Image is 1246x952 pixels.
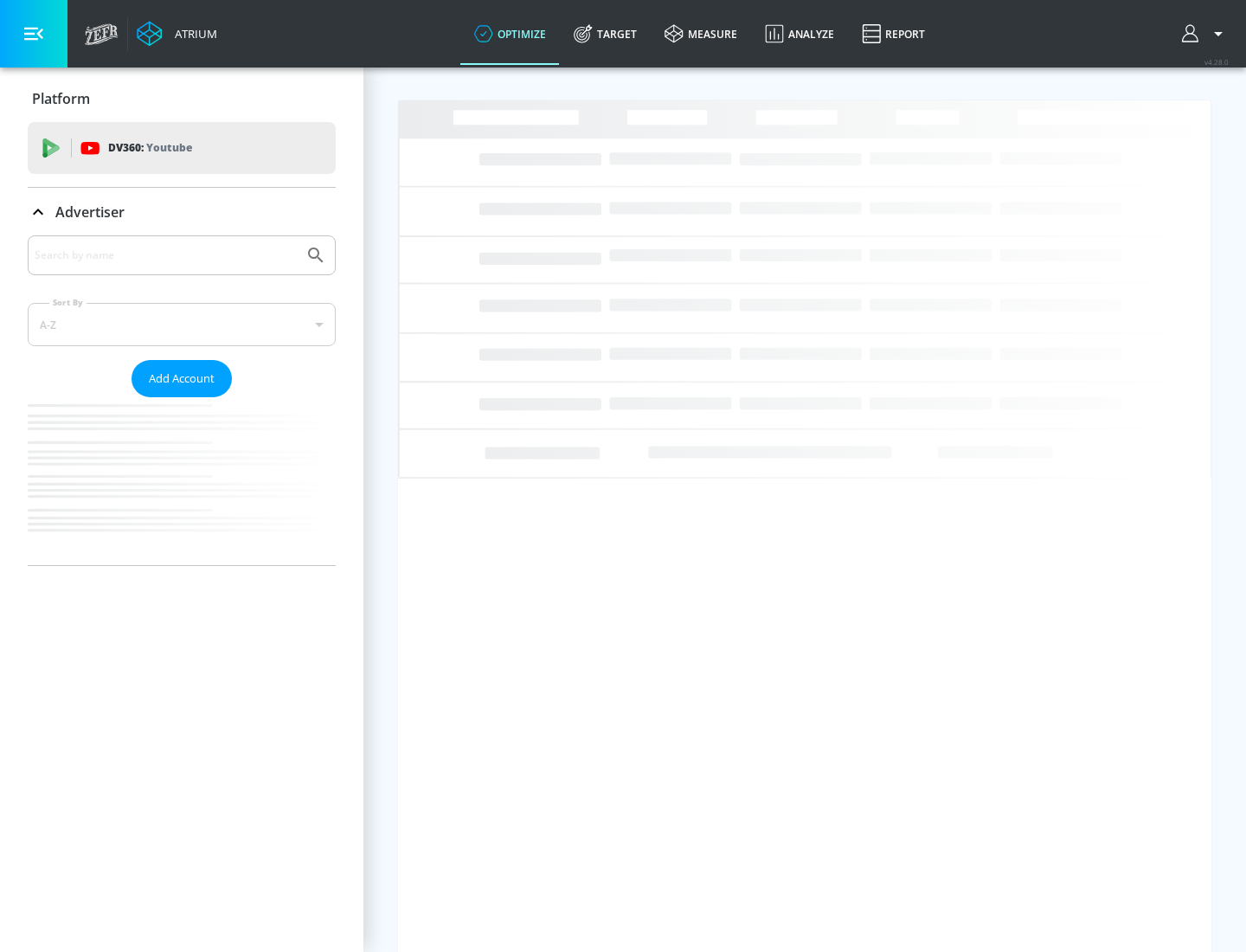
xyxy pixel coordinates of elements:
div: Advertiser [28,188,336,236]
p: Platform [32,89,90,108]
a: optimize [460,3,560,65]
div: Advertiser [28,235,336,565]
a: Target [560,3,651,65]
a: measure [651,3,751,65]
button: Add Account [132,360,232,397]
a: Analyze [751,3,848,65]
input: Search by name [35,244,297,267]
span: Add Account [149,369,215,389]
p: DV360: [108,138,192,158]
nav: list of Advertiser [28,397,336,565]
span: v 4.28.0 [1204,57,1229,67]
div: Atrium [168,26,217,42]
div: Platform [28,74,336,123]
a: Atrium [137,21,217,47]
a: Report [848,3,939,65]
div: A-Z [28,303,336,346]
p: Youtube [146,138,192,157]
label: Sort By [49,297,87,308]
div: DV360: Youtube [28,122,336,174]
p: Advertiser [55,203,125,222]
